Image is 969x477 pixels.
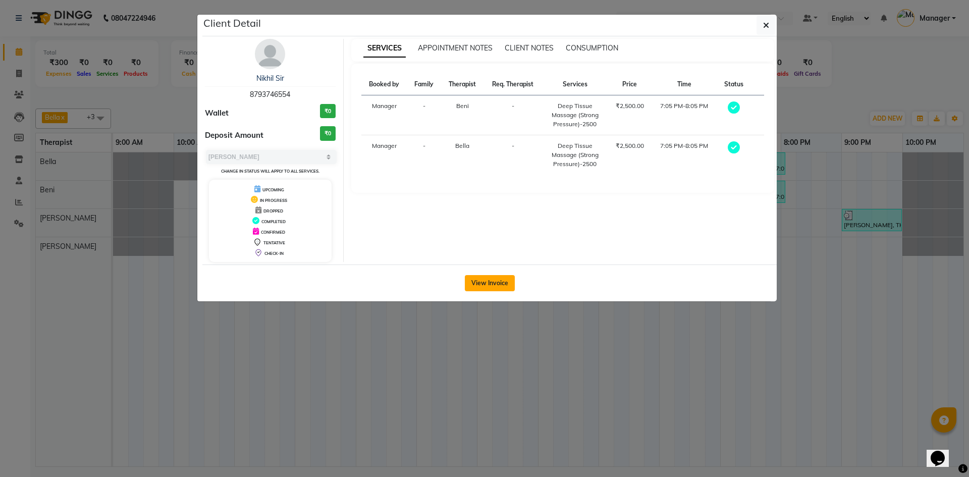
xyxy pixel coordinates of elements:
span: CONFIRMED [261,230,285,235]
th: Therapist [441,74,484,95]
td: - [407,135,441,175]
span: APPOINTMENT NOTES [418,43,493,52]
td: Manager [361,95,407,135]
th: Family [407,74,441,95]
th: Time [652,74,717,95]
span: DROPPED [263,208,283,214]
div: ₹2,500.00 [614,101,645,111]
th: Booked by [361,74,407,95]
span: Bella [455,142,469,149]
td: - [484,95,542,135]
th: Req. Therapist [484,74,542,95]
span: SERVICES [363,39,406,58]
td: 7:05 PM-8:05 PM [652,135,717,175]
img: avatar [255,39,285,69]
th: Status [717,74,751,95]
th: Price [608,74,652,95]
h3: ₹0 [320,104,336,119]
span: COMPLETED [261,219,286,224]
div: Deep Tissue Massage (Strong Pressure)-2500 [548,101,602,129]
button: View Invoice [465,275,515,291]
div: Deep Tissue Massage (Strong Pressure)-2500 [548,141,602,169]
a: Nikhil Sir [256,74,284,83]
span: 8793746554 [250,90,290,99]
span: CHECK-IN [264,251,284,256]
span: CLIENT NOTES [505,43,554,52]
h3: ₹0 [320,126,336,141]
th: Services [542,74,608,95]
td: - [484,135,542,175]
td: - [407,95,441,135]
td: 7:05 PM-8:05 PM [652,95,717,135]
span: IN PROGRESS [260,198,287,203]
span: Beni [456,102,469,110]
div: ₹2,500.00 [614,141,645,150]
td: Manager [361,135,407,175]
iframe: chat widget [927,437,959,467]
span: CONSUMPTION [566,43,618,52]
h5: Client Detail [203,16,261,31]
span: Deposit Amount [205,130,263,141]
span: TENTATIVE [263,240,285,245]
span: Wallet [205,108,229,119]
span: UPCOMING [262,187,284,192]
small: Change in status will apply to all services. [221,169,319,174]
